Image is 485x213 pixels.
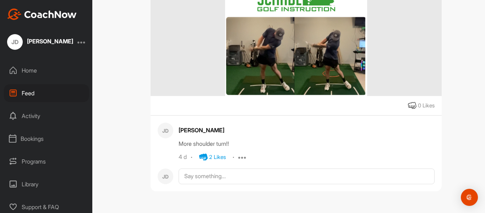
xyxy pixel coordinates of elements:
div: 0 Likes [418,102,435,110]
div: Library [4,175,89,193]
div: [PERSON_NAME] [179,126,435,134]
div: 2 Likes [209,153,226,161]
div: JD [158,169,173,184]
div: Bookings [4,130,89,148]
div: Feed [4,84,89,102]
div: [PERSON_NAME] [27,38,73,44]
div: 4 d [179,154,187,161]
div: JD [158,123,173,138]
div: Activity [4,107,89,125]
div: More shoulder turn!! [179,139,435,148]
img: CoachNow [7,9,77,20]
div: JD [7,34,23,50]
div: Home [4,62,89,79]
div: Open Intercom Messenger [461,189,478,206]
div: Programs [4,153,89,170]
